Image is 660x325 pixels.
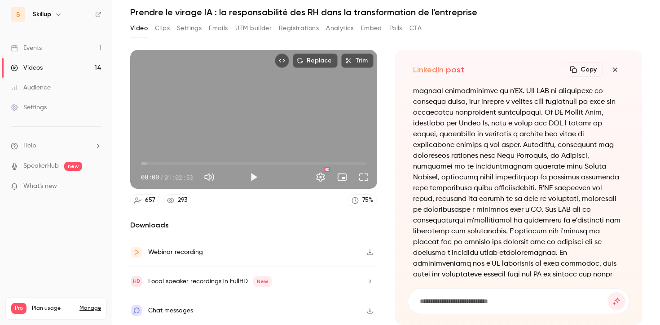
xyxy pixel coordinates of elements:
[348,194,377,206] a: 75%
[413,64,464,75] h2: LinkedIn post
[160,173,163,182] span: /
[155,21,170,36] button: Clips
[341,53,374,68] button: Trim
[409,21,422,36] button: CTA
[566,62,603,77] button: Copy
[141,173,193,182] div: 00:00
[355,168,373,186] button: Full screen
[11,103,47,112] div: Settings
[148,247,203,258] div: Webinar recording
[177,21,202,36] button: Settings
[11,141,101,151] li: help-dropdown-opener
[11,303,26,314] span: Pro
[64,162,82,171] span: new
[130,7,642,18] h1: Prendre le virage IA : la responsabilité des RH dans la transformation de l'entreprise
[389,21,402,36] button: Polls
[148,305,193,316] div: Chat messages
[11,44,42,53] div: Events
[11,83,51,92] div: Audience
[163,194,191,206] a: 293
[245,168,263,186] button: Play
[209,21,228,36] button: Emails
[32,305,74,312] span: Plan usage
[130,21,148,36] button: Video
[11,63,43,72] div: Videos
[326,21,354,36] button: Analytics
[200,168,218,186] button: Mute
[293,53,338,68] button: Replace
[333,168,351,186] button: Turn on miniplayer
[279,21,319,36] button: Registrations
[91,183,101,191] iframe: Noticeable Trigger
[130,194,159,206] a: 657
[362,196,373,205] div: 75 %
[253,276,272,287] span: New
[23,141,36,151] span: Help
[16,10,20,19] span: S
[275,53,289,68] button: Embed video
[79,305,101,312] a: Manage
[312,168,330,186] button: Settings
[141,173,159,182] span: 00:00
[145,196,155,205] div: 657
[130,220,377,231] h2: Downloads
[148,276,272,287] div: Local speaker recordings in FullHD
[235,21,272,36] button: UTM builder
[32,10,51,19] h6: Skillup
[23,161,59,171] a: SpeakerHub
[23,182,57,191] span: What's new
[178,196,187,205] div: 293
[361,21,382,36] button: Embed
[413,75,624,291] p: Lo ipsumdolorsita consectet adi elitseddoei t'incididu utla e do magnaal enimadminimve qu n'EX. U...
[324,167,330,172] div: HD
[164,173,193,182] span: 01:02:53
